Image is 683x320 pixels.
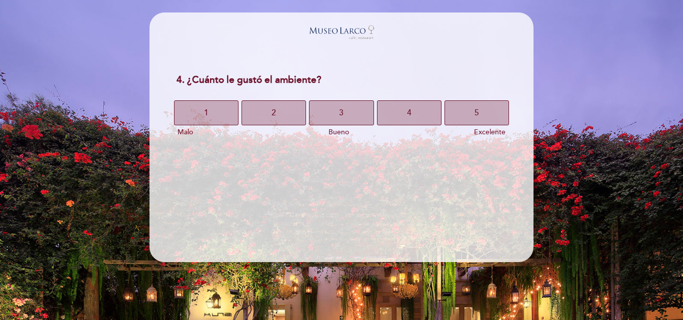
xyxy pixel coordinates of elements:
[328,128,349,136] span: Bueno
[177,128,193,136] span: Malo
[309,100,373,125] button: 3
[407,99,411,127] span: 4
[377,100,441,125] button: 4
[168,68,514,92] div: 4. ¿Cuánto le gustó el ambiente?
[271,99,276,127] span: 2
[204,99,208,127] span: 1
[474,99,479,127] span: 5
[241,100,306,125] button: 2
[339,99,343,127] span: 3
[174,100,238,125] button: 1
[474,128,505,136] span: Excelente
[444,100,509,125] button: 5
[306,22,376,42] img: header_1644011960.png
